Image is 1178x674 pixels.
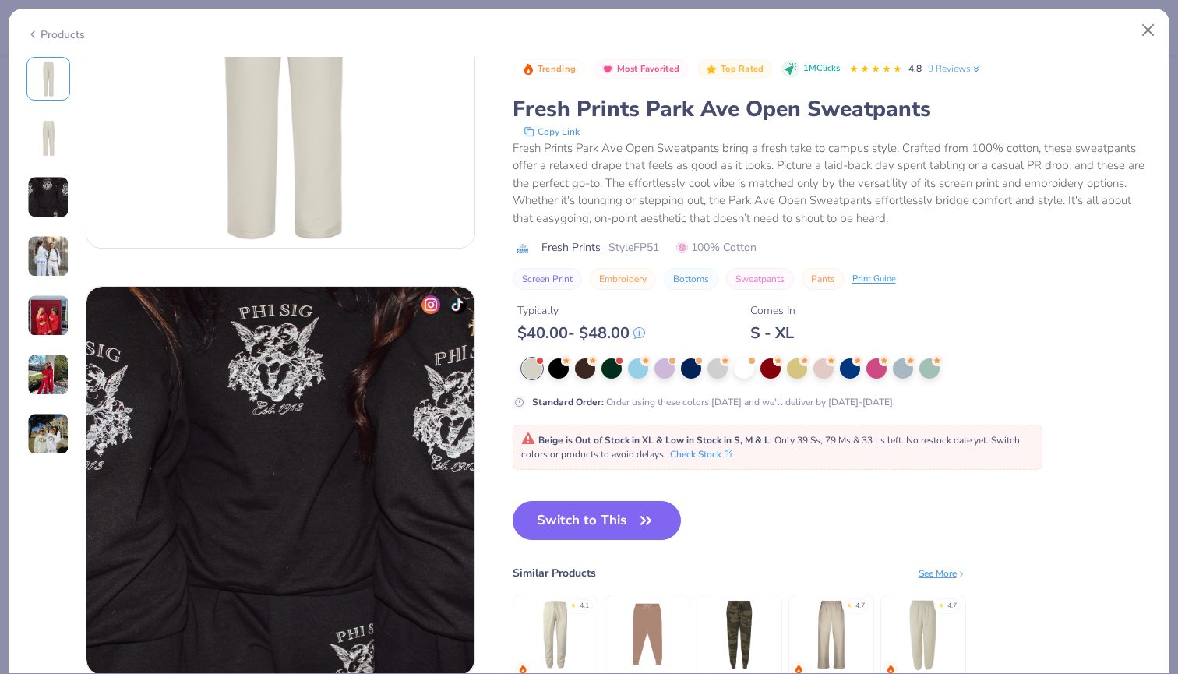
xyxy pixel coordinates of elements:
div: Comes In [750,302,795,319]
div: ★ [570,601,577,607]
div: See More [919,566,966,580]
div: Products [26,26,85,43]
span: Most Favorited [617,65,679,73]
img: Independent Trading Co. Women's California Wave Wash Sweatpants [702,598,776,672]
img: Fresh Prints San Diego Open Heavyweight Sweatpants [794,598,868,672]
span: : Only 39 Ss, 79 Ms & 33 Ls left. No restock date yet. Switch colors or products to avoid delays. [521,434,1020,461]
button: Check Stock [670,447,732,461]
div: 4.7 [855,601,865,612]
img: tiktok-icon.png [448,295,467,314]
button: Bottoms [664,268,718,290]
img: Bella + Canvas Unisex Jogger Sweatpant [610,598,684,672]
span: 100% Cotton [676,239,757,256]
span: Fresh Prints [541,239,601,256]
button: Badge Button [697,59,772,79]
div: Fresh Prints Park Ave Open Sweatpants [513,94,1152,124]
img: User generated content [27,295,69,337]
img: User generated content [27,413,69,455]
img: trending.gif [886,665,895,674]
div: Fresh Prints Park Ave Open Sweatpants bring a fresh take to campus style. Crafted from 100% cotto... [513,139,1152,228]
div: 4.8 Stars [849,57,902,82]
div: $ 40.00 - $ 48.00 [517,323,645,343]
div: ★ [938,601,944,607]
button: Pants [802,268,845,290]
strong: Standard Order : [532,396,604,408]
div: 4.1 [580,601,589,612]
button: Close [1134,16,1163,45]
img: Gildan Adult Heavy Blend Adult 8 Oz. 50/50 Sweatpants [886,598,960,672]
span: 4.8 [908,62,922,75]
div: ★ [846,601,852,607]
div: Order using these colors [DATE] and we'll deliver by [DATE]-[DATE]. [532,395,895,409]
button: Switch to This [513,501,682,540]
img: User generated content [27,176,69,218]
span: 1M Clicks [803,62,840,76]
span: Top Rated [721,65,764,73]
div: Print Guide [852,273,896,286]
img: Front [30,60,67,97]
span: Style FP51 [608,239,659,256]
button: copy to clipboard [519,124,584,139]
div: 4.7 [947,601,957,612]
img: Trending sort [522,63,534,76]
div: Typically [517,302,645,319]
button: Screen Print [513,268,582,290]
img: Most Favorited sort [601,63,614,76]
button: Sweatpants [726,268,794,290]
img: trending.gif [518,665,527,674]
button: Badge Button [514,59,584,79]
img: brand logo [513,242,534,255]
button: Badge Button [594,59,688,79]
button: Embroidery [590,268,656,290]
div: Similar Products [513,565,596,581]
img: Fresh Prints Gramercy Sweats [518,598,592,672]
img: User generated content [27,235,69,277]
a: 9 Reviews [928,62,982,76]
strong: Beige is Out of Stock in XL & Low in Stock in S, M & L [538,434,770,446]
img: insta-icon.png [421,295,440,314]
img: Back [30,119,67,157]
div: S - XL [750,323,795,343]
img: trending.gif [794,665,803,674]
span: Trending [538,65,576,73]
img: Top Rated sort [705,63,718,76]
img: User generated content [27,354,69,396]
